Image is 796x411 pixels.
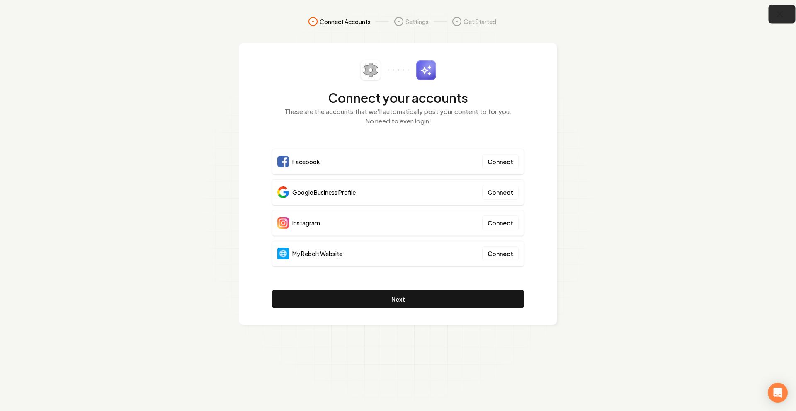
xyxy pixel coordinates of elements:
img: connector-dots.svg [388,69,409,71]
img: Instagram [277,217,289,229]
span: Instagram [292,219,320,227]
span: My Rebolt Website [292,249,342,258]
span: Settings [405,17,429,26]
img: Google [277,186,289,198]
span: Facebook [292,157,320,166]
button: Connect [482,246,519,261]
h2: Connect your accounts [272,90,524,105]
span: Google Business Profile [292,188,356,196]
img: sparkles.svg [416,60,436,80]
button: Connect [482,215,519,230]
button: Connect [482,154,519,169]
span: Connect Accounts [320,17,371,26]
p: These are the accounts that we'll automatically post your content to for you. No need to even login! [272,107,524,126]
button: Next [272,290,524,308]
button: Connect [482,185,519,200]
div: Open Intercom Messenger [768,383,788,403]
img: Website [277,248,289,259]
img: Facebook [277,156,289,167]
span: Get Started [464,17,496,26]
